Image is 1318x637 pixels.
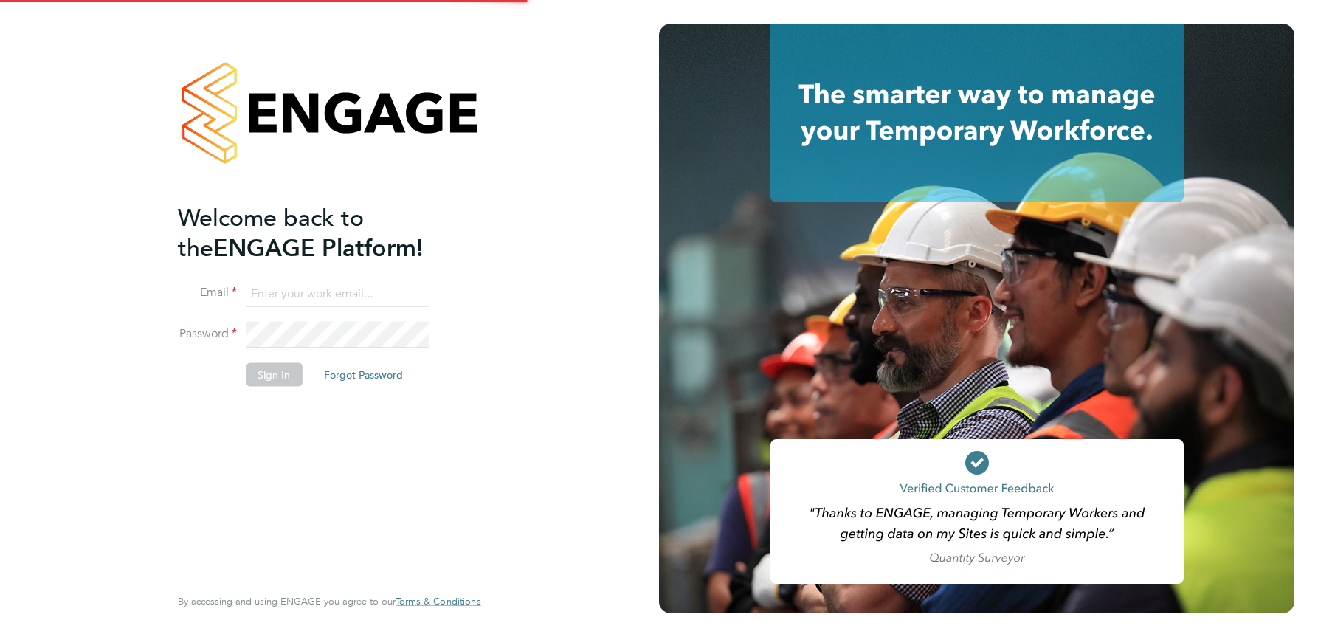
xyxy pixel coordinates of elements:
button: Forgot Password [312,363,415,387]
span: Terms & Conditions [396,595,480,607]
span: Welcome back to the [178,203,364,262]
h2: ENGAGE Platform! [178,202,466,263]
label: Password [178,326,237,342]
label: Email [178,285,237,300]
button: Sign In [246,363,302,387]
input: Enter your work email... [246,280,428,307]
a: Terms & Conditions [396,596,480,607]
span: By accessing and using ENGAGE you agree to our [178,595,480,607]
